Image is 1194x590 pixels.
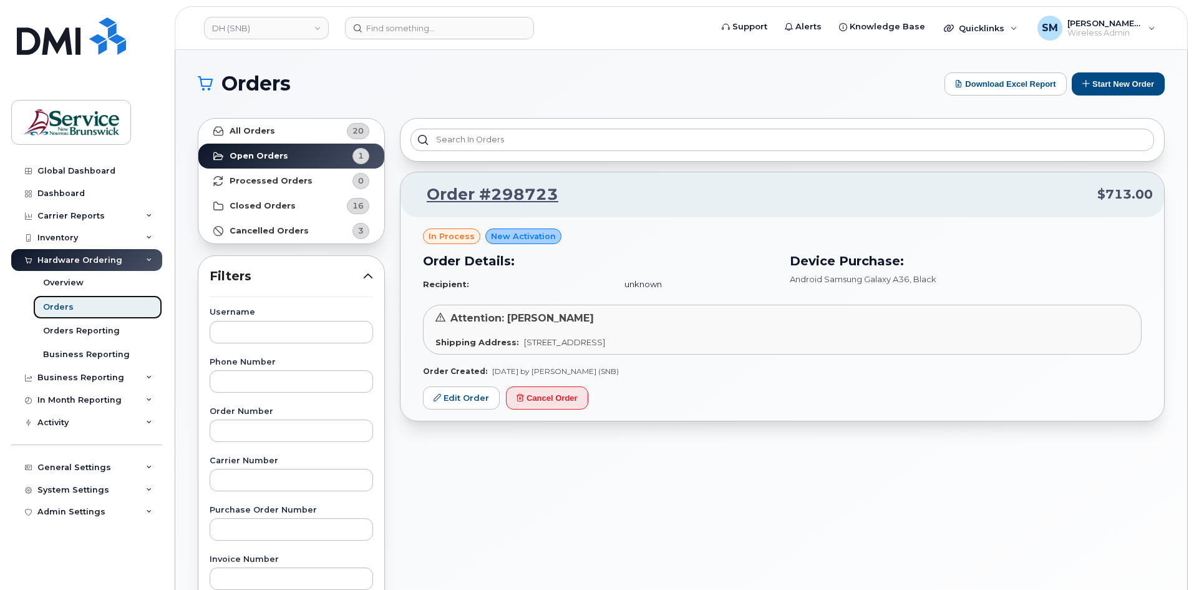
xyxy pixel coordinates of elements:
strong: Cancelled Orders [230,226,309,236]
span: 1 [358,150,364,162]
strong: Processed Orders [230,176,313,186]
span: 0 [358,175,364,187]
span: [STREET_ADDRESS] [524,337,605,347]
button: Download Excel Report [944,72,1067,96]
input: Search in orders [410,129,1154,151]
span: 20 [352,125,364,137]
h3: Order Details: [423,252,775,270]
label: Order Number [210,408,373,416]
h3: Device Purchase: [790,252,1142,270]
label: Phone Number [210,358,373,366]
span: New Activation [491,230,556,242]
strong: Recipient: [423,279,469,289]
strong: Open Orders [230,151,288,161]
span: [DATE] by [PERSON_NAME] (SNB) [492,366,619,376]
a: Edit Order [423,386,500,410]
td: unknown [613,273,775,295]
span: $713.00 [1097,185,1153,204]
span: in process [429,230,475,242]
button: Cancel Order [506,386,588,410]
strong: Order Created: [423,366,487,376]
label: Purchase Order Number [210,506,373,514]
a: Closed Orders16 [198,194,384,219]
label: Invoice Number [210,556,373,564]
a: Order #298723 [412,184,558,206]
span: 3 [358,225,364,237]
span: Android Samsung Galaxy A36 [790,274,910,284]
a: Processed Orders0 [198,169,384,194]
a: Cancelled Orders3 [198,219,384,243]
a: All Orders20 [198,119,384,144]
strong: Closed Orders [230,201,296,211]
strong: Shipping Address: [435,337,519,347]
a: Open Orders1 [198,144,384,169]
span: Orders [221,74,291,93]
span: 16 [352,200,364,212]
button: Start New Order [1072,72,1165,96]
label: Username [210,308,373,317]
span: Attention: [PERSON_NAME] [450,312,594,324]
label: Carrier Number [210,457,373,465]
span: Filters [210,267,363,285]
strong: All Orders [230,126,275,136]
span: , Black [910,274,936,284]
